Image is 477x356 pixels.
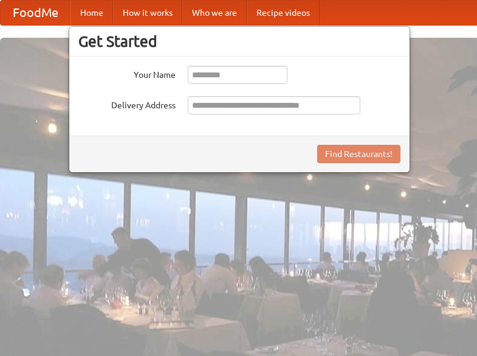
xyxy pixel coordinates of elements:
[78,96,176,111] label: Delivery Address
[1,1,70,25] a: FoodMe
[78,32,400,51] h3: Get Started
[70,1,113,25] a: Home
[247,1,320,25] a: Recipe videos
[317,145,400,163] button: Find Restaurants!
[78,66,176,81] label: Your Name
[182,1,247,25] a: Who we are
[113,1,182,25] a: How it works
